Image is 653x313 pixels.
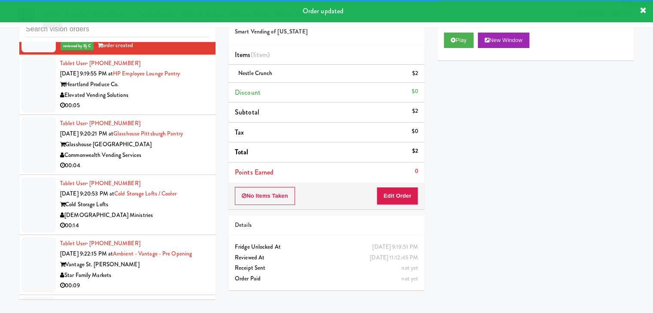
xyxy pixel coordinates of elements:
[415,166,418,177] div: 0
[19,235,216,295] li: Tablet User· [PHONE_NUMBER][DATE] 9:22:15 PM atAmbient - Vantage - Pre OpeningVantage St. [PERSON...
[235,242,418,253] div: Fridge Unlocked At
[60,190,114,198] span: [DATE] 9:20:53 PM at
[377,187,418,205] button: Edit Order
[235,107,259,117] span: Subtotal
[444,33,474,48] button: Play
[60,179,140,187] a: Tablet User· [PHONE_NUMBER]
[60,69,113,78] span: [DATE] 9:19:55 PM at
[60,90,209,101] div: Elevated Vending Solutions
[235,263,418,274] div: Receipt Sent
[412,146,418,156] div: $2
[60,139,209,150] div: Glasshouse [GEOGRAPHIC_DATA]
[87,119,140,127] span: · [PHONE_NUMBER]
[60,220,209,231] div: 00:14
[412,86,418,97] div: $0
[235,253,418,263] div: Reviewed At
[238,69,272,77] span: Nestle Crunch
[235,147,249,157] span: Total
[412,68,418,79] div: $2
[235,274,418,284] div: Order Paid
[255,50,267,60] ng-pluralize: item
[235,50,270,60] span: Items
[235,87,261,97] span: Discount
[97,41,133,49] span: order created
[26,21,209,37] input: Search vision orders
[303,6,343,16] span: Order updated
[60,100,209,111] div: 00:05
[60,210,209,221] div: [DEMOGRAPHIC_DATA] Ministries
[60,59,140,67] a: Tablet User· [PHONE_NUMBER]
[60,299,140,307] a: Tablet User· [PHONE_NUMBER]
[87,179,140,187] span: · [PHONE_NUMBER]
[60,259,209,270] div: Vantage St. [PERSON_NAME]
[19,55,216,115] li: Tablet User· [PHONE_NUMBER][DATE] 9:19:55 PM atHP Employee Lounge PantryHeartland Produce Co.Elev...
[19,175,216,235] li: Tablet User· [PHONE_NUMBER][DATE] 9:20:53 PM atCold Storage Lofts / CoolerCold Storage Lofts[DEMO...
[372,242,418,253] div: [DATE] 9:19:51 PM
[235,167,273,177] span: Points Earned
[61,42,94,50] span: reviewed by Bj C
[235,220,418,231] div: Details
[401,274,418,283] span: not yet
[87,299,140,307] span: · [PHONE_NUMBER]
[113,250,192,258] a: Ambient - Vantage - Pre Opening
[235,29,418,35] h5: Smart Vending of [US_STATE]
[19,115,216,175] li: Tablet User· [PHONE_NUMBER][DATE] 9:20:21 PM atGlasshouse Pittsburgh PantryGlasshouse [GEOGRAPHIC...
[60,129,113,138] span: [DATE] 9:20:21 PM at
[60,199,209,210] div: Cold Storage Lofts
[235,187,295,205] button: No Items Taken
[60,270,209,281] div: Star Family Markets
[478,33,529,48] button: New Window
[113,129,183,138] a: Glasshouse Pittsburgh Pantry
[60,160,209,171] div: 00:04
[235,127,244,137] span: Tax
[60,119,140,127] a: Tablet User· [PHONE_NUMBER]
[113,69,180,78] a: HP Employee Lounge Pantry
[87,59,140,67] span: · [PHONE_NUMBER]
[412,106,418,117] div: $2
[60,239,140,247] a: Tablet User· [PHONE_NUMBER]
[60,79,209,90] div: Heartland Produce Co.
[401,264,418,272] span: not yet
[60,250,113,258] span: [DATE] 9:22:15 PM at
[114,190,176,198] a: Cold Storage Lofts / Cooler
[412,126,418,137] div: $0
[87,239,140,247] span: · [PHONE_NUMBER]
[60,280,209,291] div: 00:09
[60,150,209,161] div: Commonwealth Vending Services
[370,253,418,263] div: [DATE] 11:12:45 PM
[251,50,270,60] span: (1 )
